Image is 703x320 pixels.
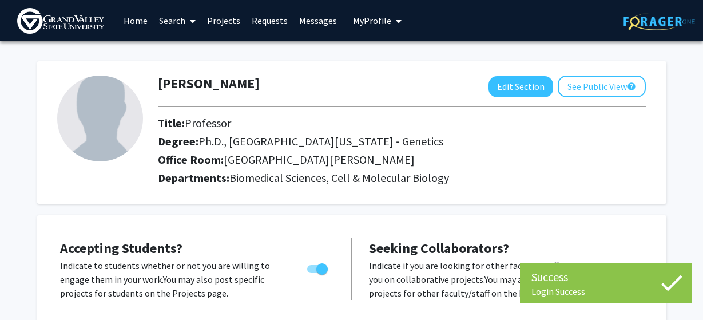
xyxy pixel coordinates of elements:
a: Search [153,1,201,41]
a: Messages [293,1,343,41]
img: Grand Valley State University Logo [17,8,104,34]
a: Home [118,1,153,41]
span: Professor [185,116,231,130]
span: Ph.D., [GEOGRAPHIC_DATA][US_STATE] ‐ Genetics [198,134,443,148]
div: Toggle [612,259,644,276]
mat-icon: help [627,80,636,93]
p: Indicate to students whether or not you are willing to engage them in your work. You may also pos... [60,259,285,300]
div: Toggle [303,259,334,276]
button: See Public View [558,76,646,97]
span: My Profile [353,15,391,26]
a: Projects [201,1,246,41]
span: Accepting Students? [60,239,182,257]
div: Login Success [531,286,680,297]
h2: Title: [158,116,646,130]
button: Edit Section [488,76,553,97]
h2: Departments: [149,171,654,185]
div: Success [531,268,680,286]
span: [GEOGRAPHIC_DATA][PERSON_NAME] [224,152,415,167]
img: Profile Picture [57,76,143,161]
p: Indicate if you are looking for other faculty/staff to join you on collaborative projects. You ma... [369,259,595,300]
h1: [PERSON_NAME] [158,76,260,92]
span: Biomedical Sciences, Cell & Molecular Biology [229,171,449,185]
a: Requests [246,1,293,41]
span: Seeking Collaborators? [369,239,509,257]
img: ForagerOne Logo [623,13,695,30]
h2: Office Room: [158,153,646,167]
h2: Degree: [158,135,646,148]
